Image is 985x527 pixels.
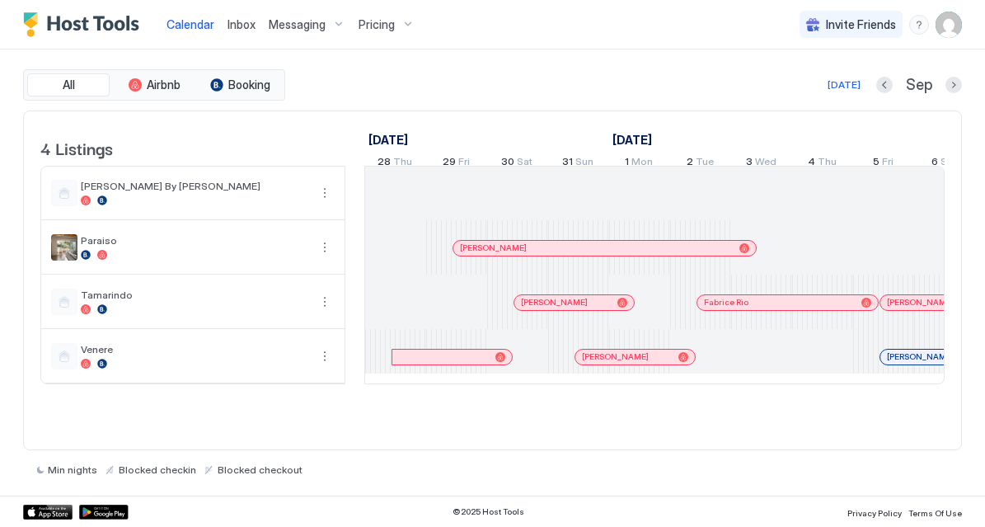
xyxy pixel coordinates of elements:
span: Booking [228,78,270,92]
a: August 31, 2025 [558,152,598,176]
span: Sat [517,155,532,172]
span: Thu [393,155,412,172]
span: [PERSON_NAME] [887,351,954,362]
button: Booking [199,73,281,96]
a: September 5, 2025 [869,152,898,176]
span: Messaging [269,17,326,32]
div: User profile [936,12,962,38]
a: September 6, 2025 [927,152,960,176]
div: menu [315,292,335,312]
span: Calendar [167,17,214,31]
span: 3 [746,155,753,172]
div: listing image [51,234,77,261]
span: Privacy Policy [847,508,902,518]
div: menu [315,183,335,203]
div: tab-group [23,69,285,101]
a: September 1, 2025 [621,152,657,176]
button: [DATE] [825,75,863,95]
button: All [27,73,110,96]
span: 5 [873,155,879,172]
div: menu [315,346,335,366]
a: August 28, 2025 [364,128,412,152]
button: More options [315,238,335,257]
button: More options [315,346,335,366]
a: September 4, 2025 [804,152,841,176]
div: [DATE] [828,78,861,92]
span: Mon [631,155,653,172]
div: menu [909,15,929,35]
button: Previous month [876,77,893,93]
span: 1 [625,155,629,172]
span: Fabrice Rio [704,297,748,308]
button: Next month [945,77,962,93]
a: September 1, 2025 [608,128,656,152]
a: Inbox [227,16,256,33]
a: August 29, 2025 [439,152,474,176]
span: 6 [931,155,938,172]
a: Google Play Store [79,505,129,520]
div: menu [315,238,335,257]
span: Tamarindo [81,289,308,301]
span: 2 [687,155,693,172]
a: Calendar [167,16,214,33]
span: All [63,78,75,92]
span: [PERSON_NAME] [521,297,588,308]
span: Sep [906,76,932,95]
span: Fri [882,155,894,172]
a: September 2, 2025 [682,152,718,176]
a: App Store [23,505,73,520]
span: Tue [696,155,714,172]
span: [PERSON_NAME] [582,351,649,362]
span: Blocked checkout [218,463,303,476]
span: [PERSON_NAME] By [PERSON_NAME] [81,180,308,192]
span: Wed [755,155,776,172]
span: [PERSON_NAME] [460,242,527,253]
span: 31 [562,155,573,172]
span: 4 Listings [40,135,113,160]
span: Terms Of Use [908,508,962,518]
span: Inbox [227,17,256,31]
span: Fri [458,155,470,172]
a: Host Tools Logo [23,12,147,37]
span: Invite Friends [826,17,896,32]
span: Thu [818,155,837,172]
span: Venere [81,343,308,355]
button: More options [315,292,335,312]
span: Airbnb [147,78,181,92]
button: More options [315,183,335,203]
a: August 30, 2025 [497,152,537,176]
span: 4 [808,155,815,172]
a: September 3, 2025 [742,152,781,176]
span: [PERSON_NAME] [887,297,954,308]
a: Privacy Policy [847,503,902,520]
button: Airbnb [113,73,195,96]
span: Blocked checkin [119,463,196,476]
span: 29 [443,155,456,172]
span: Sun [575,155,593,172]
span: Paraiso [81,234,308,247]
span: Min nights [48,463,97,476]
span: 30 [501,155,514,172]
span: Pricing [359,17,395,32]
span: 28 [378,155,391,172]
a: August 28, 2025 [373,152,416,176]
a: Terms Of Use [908,503,962,520]
span: Sat [940,155,956,172]
span: © 2025 Host Tools [453,506,524,517]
